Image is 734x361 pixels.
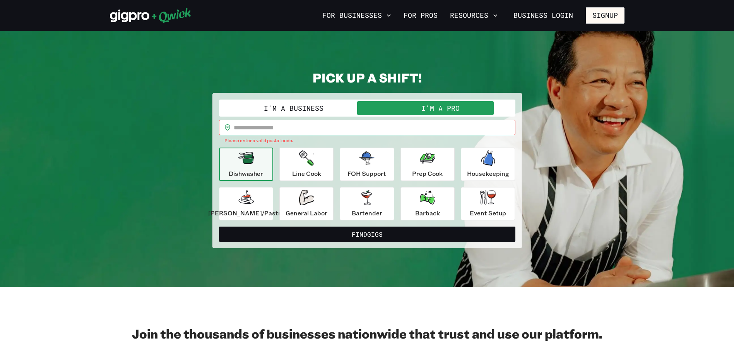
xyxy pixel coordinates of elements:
button: Line Cook [279,148,334,181]
p: Dishwasher [229,169,263,178]
a: For Pros [400,9,441,22]
h2: Join the thousands of businesses nationwide that trust and use our platform. [110,326,624,341]
p: [PERSON_NAME]/Pastry [208,208,284,218]
p: Prep Cook [412,169,443,178]
p: General Labor [286,208,327,218]
button: [PERSON_NAME]/Pastry [219,187,273,220]
button: For Businesses [319,9,394,22]
p: FOH Support [347,169,386,178]
button: Bartender [340,187,394,220]
button: I'm a Business [221,101,367,115]
button: Dishwasher [219,148,273,181]
p: Event Setup [470,208,506,218]
p: Housekeeping [467,169,509,178]
button: I'm a Pro [367,101,514,115]
button: Resources [447,9,501,22]
a: Business Login [507,7,580,24]
p: Barback [415,208,440,218]
button: Signup [586,7,624,24]
button: FOH Support [340,148,394,181]
p: Line Cook [292,169,321,178]
button: Barback [400,187,455,220]
p: Bartender [352,208,382,218]
button: General Labor [279,187,334,220]
h2: PICK UP A SHIFT! [212,70,522,85]
p: Please enter a valid postal code. [224,137,510,144]
button: Prep Cook [400,148,455,181]
button: FindGigs [219,227,515,242]
button: Housekeeping [461,148,515,181]
button: Event Setup [461,187,515,220]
